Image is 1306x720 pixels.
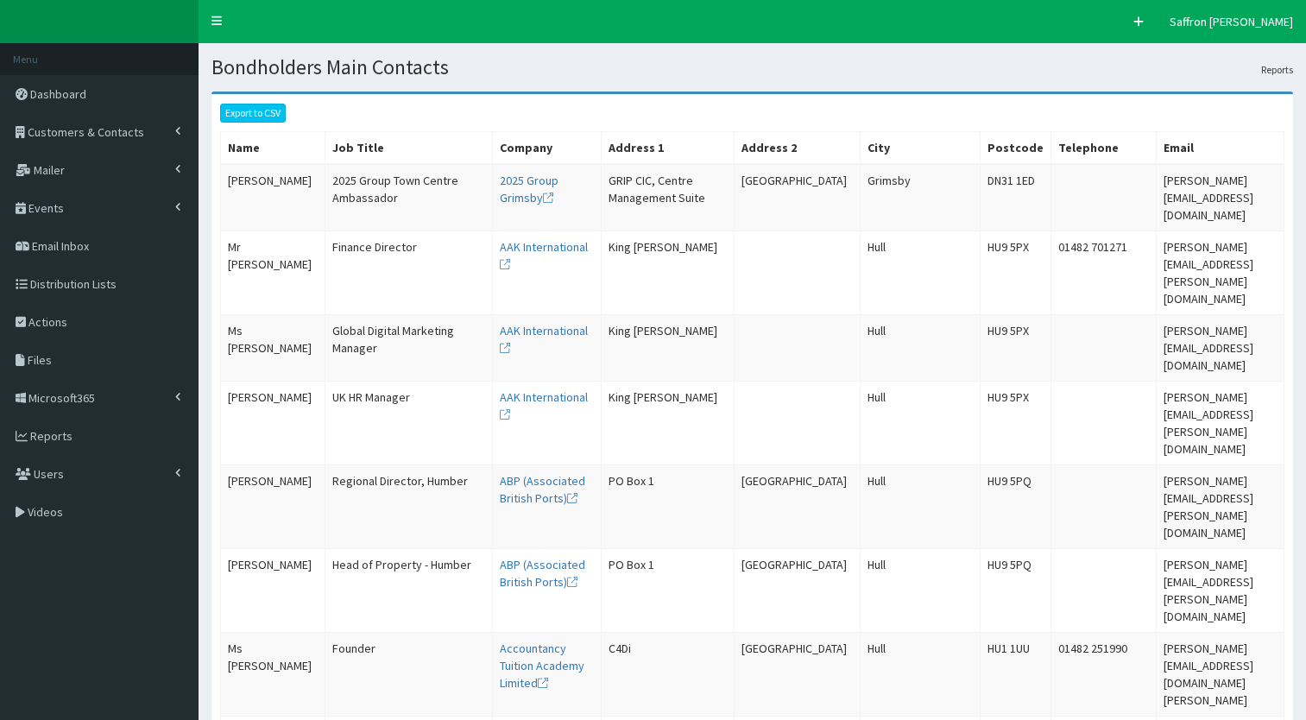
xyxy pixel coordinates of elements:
[1050,632,1156,716] td: 01482 251990
[221,231,325,314] td: Mr [PERSON_NAME]
[325,632,493,716] td: Founder
[325,131,493,164] th: Job Title
[28,200,64,216] span: Events
[28,390,95,406] span: Microsoft365
[500,473,585,506] a: ABP (Associated British Ports)
[1050,131,1156,164] th: Telephone
[500,389,588,422] a: AAK International
[1156,464,1284,548] td: [PERSON_NAME][EMAIL_ADDRESS][PERSON_NAME][DOMAIN_NAME]
[30,86,86,102] span: Dashboard
[602,632,735,716] td: C4Di
[1170,14,1293,29] span: Saffron [PERSON_NAME]
[734,131,860,164] th: Address 2
[980,381,1050,464] td: HU9 5PX
[1261,62,1293,77] a: Reports
[500,239,588,272] a: AAK International
[980,314,1050,381] td: HU9 5PX
[28,124,144,140] span: Customers & Contacts
[734,632,860,716] td: [GEOGRAPHIC_DATA]
[860,314,980,381] td: Hull
[860,632,980,716] td: Hull
[980,131,1050,164] th: Postcode
[860,381,980,464] td: Hull
[28,504,63,520] span: Videos
[1156,381,1284,464] td: [PERSON_NAME][EMAIL_ADDRESS][PERSON_NAME][DOMAIN_NAME]
[1050,231,1156,314] td: 01482 701271
[860,131,980,164] th: City
[221,131,325,164] th: Name
[325,314,493,381] td: Global Digital Marketing Manager
[734,464,860,548] td: [GEOGRAPHIC_DATA]
[980,231,1050,314] td: HU9 5PX
[325,231,493,314] td: Finance Director
[1156,231,1284,314] td: [PERSON_NAME][EMAIL_ADDRESS][PERSON_NAME][DOMAIN_NAME]
[602,381,735,464] td: King [PERSON_NAME]
[325,381,493,464] td: UK HR Manager
[325,164,493,231] td: 2025 Group Town Centre Ambassador
[221,464,325,548] td: [PERSON_NAME]
[980,548,1050,632] td: HU9 5PQ
[860,548,980,632] td: Hull
[28,314,67,330] span: Actions
[602,314,735,381] td: King [PERSON_NAME]
[34,466,64,482] span: Users
[602,464,735,548] td: PO Box 1
[1156,548,1284,632] td: [PERSON_NAME][EMAIL_ADDRESS][PERSON_NAME][DOMAIN_NAME]
[500,641,584,691] a: Accountancy Tuition Academy Limited
[325,464,493,548] td: Regional Director, Humber
[602,548,735,632] td: PO Box 1
[30,428,73,444] span: Reports
[734,548,860,632] td: [GEOGRAPHIC_DATA]
[860,231,980,314] td: Hull
[325,548,493,632] td: Head of Property - Humber
[980,464,1050,548] td: HU9 5PQ
[860,164,980,231] td: Grimsby
[493,131,602,164] th: Company
[221,548,325,632] td: [PERSON_NAME]
[28,352,52,368] span: Files
[221,314,325,381] td: Ms [PERSON_NAME]
[30,276,117,292] span: Distribution Lists
[602,131,735,164] th: Address 1
[1156,632,1284,716] td: [PERSON_NAME][EMAIL_ADDRESS][DOMAIN_NAME][PERSON_NAME]
[980,164,1050,231] td: DN31 1ED
[980,632,1050,716] td: HU1 1UU
[602,164,735,231] td: GRIP CIC, Centre Management Suite
[220,104,286,123] a: Export to CSV
[221,381,325,464] td: [PERSON_NAME]
[32,238,89,254] span: Email Inbox
[734,164,860,231] td: [GEOGRAPHIC_DATA]
[1156,164,1284,231] td: [PERSON_NAME][EMAIL_ADDRESS][DOMAIN_NAME]
[602,231,735,314] td: King [PERSON_NAME]
[1156,314,1284,381] td: [PERSON_NAME][EMAIL_ADDRESS][DOMAIN_NAME]
[500,173,558,205] a: 2025 Group Grimsby
[34,162,65,178] span: Mailer
[500,557,585,590] a: ABP (Associated British Ports)
[1156,131,1284,164] th: Email
[860,464,980,548] td: Hull
[221,164,325,231] td: [PERSON_NAME]
[221,632,325,716] td: Ms [PERSON_NAME]
[211,56,1293,79] h1: Bondholders Main Contacts
[500,323,588,356] a: AAK International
